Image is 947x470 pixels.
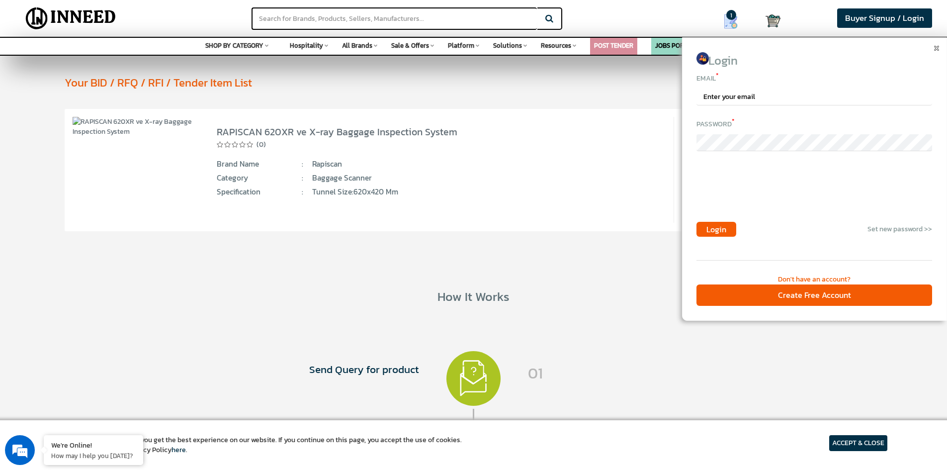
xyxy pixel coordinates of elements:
[723,14,738,29] img: Show My Quotes
[52,56,167,69] div: Chat with us now
[528,362,746,384] span: 01
[302,173,303,184] span: :
[290,41,323,50] span: Hospitality
[696,173,848,212] iframe: reCAPTCHA
[312,187,572,197] span: Tunnel Size:620x420 mm
[342,41,372,50] span: All Brands
[217,173,303,184] span: Category
[51,451,136,460] p: How may I help you today?
[493,41,522,50] span: Solutions
[655,41,695,50] a: JOBS PORTAL
[696,284,932,306] div: Create Free Account
[302,159,303,170] span: :
[78,261,126,268] em: Driven by SalesIQ
[706,223,726,235] span: Login
[594,41,633,50] a: POST TENDER
[172,445,186,455] a: here
[73,117,193,137] img: RAPISCAN 620XR ve X-ray Baggage Inspection System
[541,41,571,50] span: Resources
[5,272,189,306] textarea: Type your message and hit 'Enter'
[934,46,939,51] img: close icon
[51,440,136,450] div: We're Online!
[252,7,537,30] input: Search for Brands, Products, Sellers, Manufacturers...
[217,159,303,170] span: Brand Name
[58,125,137,226] span: We're online!
[60,435,462,455] article: We use cookies to ensure you get the best experience on our website. If you continue on this page...
[201,362,419,377] span: Send Query for product
[696,275,932,284] div: Don't have an account?
[312,173,572,184] span: Baggage Scanner
[708,52,738,69] span: Login
[704,10,766,33] a: my Quotes 1
[17,60,42,65] img: logo_Zg8I0qSkbAqR2WFHt3p6CTuqpyXMFPubPcD2OT02zFN43Cy9FUNNG3NEPhM_Q1qe_.png
[19,287,928,305] div: How It Works
[217,124,457,139] a: RAPISCAN 620XR ve X-ray Baggage Inspection System
[696,222,736,237] button: Login
[448,41,474,50] span: Platform
[312,159,572,170] span: Rapiscan
[446,351,501,406] img: 1.svg
[163,5,187,29] div: Minimize live chat window
[696,89,932,105] input: Enter your email
[17,6,124,31] img: Inneed.Market
[867,224,932,234] a: Set new password >>
[69,261,76,267] img: salesiqlogo_leal7QplfZFryJ6FIlVepeu7OftD7mt8q6exU6-34PB8prfIgodN67KcxXM9Y7JQ_.png
[766,10,775,32] a: Cart
[766,13,780,28] img: Cart
[829,435,887,451] article: ACCEPT & CLOSE
[696,117,932,129] div: Password
[696,52,709,65] img: login icon
[65,75,928,91] div: Your BID / RFQ / RFI / Tender Item List
[217,187,303,197] span: Specification
[205,41,263,50] span: SHOP BY CATEGORY
[257,140,266,150] span: (0)
[302,187,303,197] span: :
[696,72,932,84] div: Email
[391,41,429,50] span: Sale & Offers
[845,12,924,24] span: Buyer Signup / Login
[726,10,736,20] span: 1
[837,8,932,28] a: Buyer Signup / Login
